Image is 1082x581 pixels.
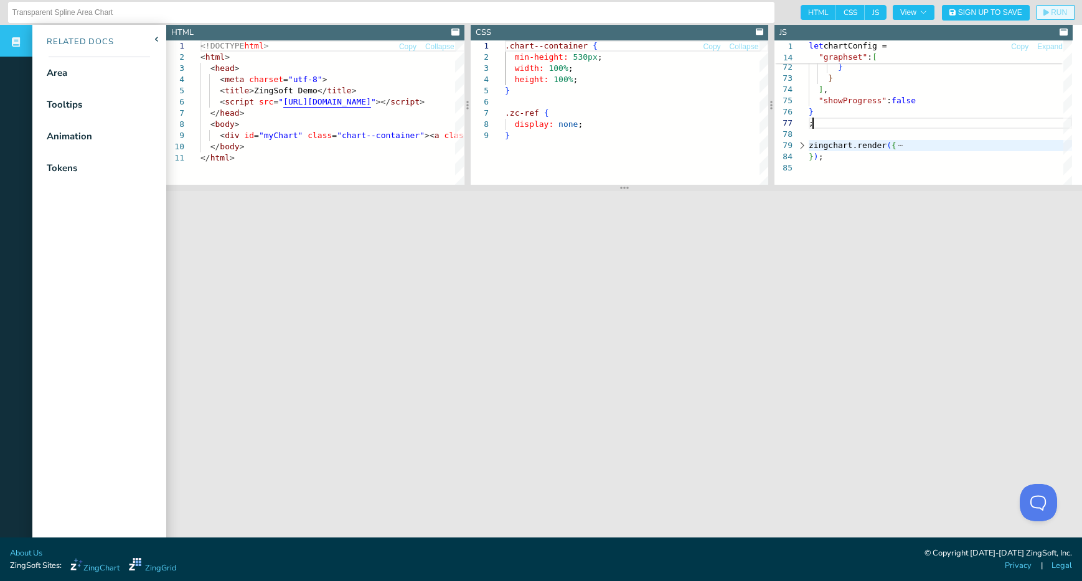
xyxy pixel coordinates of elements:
[836,5,865,20] span: CSS
[129,558,176,574] a: ZingGrid
[1041,560,1043,572] span: |
[254,131,259,140] span: =
[729,41,760,53] button: Collapse
[240,108,245,118] span: >
[220,108,239,118] span: head
[225,131,239,140] span: div
[471,119,489,130] div: 8
[471,130,489,141] div: 9
[471,108,489,119] div: 7
[829,73,834,83] span: }
[352,86,357,95] span: >
[166,63,184,74] div: 3
[471,85,489,96] div: 5
[809,107,814,116] span: }
[774,84,793,95] div: 74
[47,66,67,80] div: Area
[703,41,722,53] button: Copy
[819,85,824,94] span: ]
[215,63,234,73] span: head
[171,27,194,39] div: HTML
[573,75,578,84] span: ;
[47,161,77,175] div: Tokens
[774,41,793,52] span: 1
[578,119,583,129] span: ;
[249,86,254,95] span: >
[958,9,1022,16] span: Sign Up to Save
[225,75,244,84] span: meta
[215,119,234,129] span: body
[435,131,440,140] span: a
[819,52,867,62] span: "graphset"
[1020,484,1057,521] iframe: Toggle Customer Support
[505,108,539,118] span: .zc-ref
[205,52,225,62] span: html
[259,97,273,106] span: src
[308,131,332,140] span: class
[774,118,793,129] div: 77
[332,131,337,140] span: =
[514,63,543,73] span: width:
[425,43,454,50] span: Collapse
[1037,41,1063,53] button: Expand
[166,52,184,63] div: 2
[774,162,793,174] div: 85
[225,86,249,95] span: title
[32,36,114,49] div: Related Docs
[801,5,887,20] div: checkbox-group
[235,63,240,73] span: >
[505,131,510,140] span: }
[1037,43,1063,50] span: Expand
[220,131,225,140] span: <
[593,41,598,50] span: {
[774,140,793,151] div: 79
[1051,9,1067,16] span: RUN
[476,27,491,39] div: CSS
[1011,43,1028,50] span: Copy
[809,152,814,161] span: }
[254,86,318,95] span: ZingSoft Demo
[10,560,62,572] span: ZingSoft Sites:
[210,108,220,118] span: </
[244,131,254,140] span: id
[210,119,215,129] span: <
[471,40,489,52] div: 1
[1005,560,1032,572] a: Privacy
[900,9,927,16] span: View
[244,41,263,50] span: html
[166,40,184,52] div: 1
[893,5,934,20] button: View
[819,152,824,161] span: ;
[774,73,793,84] div: 73
[220,75,225,84] span: <
[225,97,254,106] span: script
[471,63,489,74] div: 3
[514,52,568,62] span: min-height:
[887,141,892,150] span: (
[573,52,597,62] span: 530px
[774,106,793,118] div: 76
[166,96,184,108] div: 6
[322,75,327,84] span: >
[1036,5,1075,20] button: RUN
[819,96,887,105] span: "showProgress"
[283,75,288,84] span: =
[801,5,836,20] span: HTML
[210,63,215,73] span: <
[730,43,759,50] span: Collapse
[220,86,225,95] span: <
[779,27,787,39] div: JS
[12,2,770,22] input: Untitled Demo
[166,191,1082,550] iframe: Your browser does not support iframes.
[398,41,417,53] button: Copy
[891,96,916,105] span: false
[166,152,184,164] div: 11
[166,141,184,152] div: 10
[887,96,892,105] span: :
[872,52,877,62] span: [
[891,141,896,150] span: {
[230,153,235,162] span: >
[824,85,829,94] span: ,
[166,74,184,85] div: 4
[543,108,548,118] span: {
